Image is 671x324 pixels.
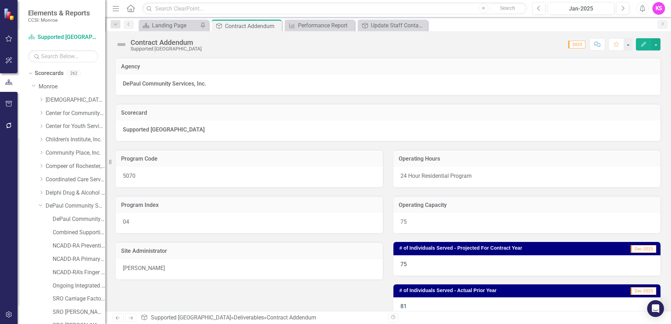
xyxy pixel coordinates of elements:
[53,308,105,316] a: SRO [PERSON_NAME]
[53,255,105,263] a: NCADD-RA Primary CD Prevention
[121,63,655,70] h3: Agency
[53,269,105,277] a: NCADD-RA's Finger Lakes Addiction Resource Center
[4,8,16,20] img: ClearPoint Strategy
[39,83,105,91] a: Monroe
[46,202,105,210] a: DePaul Community Services, lnc.
[121,156,378,162] h3: Program Code
[234,314,264,321] a: Deliverables
[400,303,407,310] span: 81
[123,80,206,87] strong: DePaul Community Services, Inc.
[46,136,105,144] a: Children's Institute, Inc.
[123,126,205,133] strong: Supported [GEOGRAPHIC_DATA]
[151,314,231,321] a: Supported [GEOGRAPHIC_DATA]
[46,109,105,117] a: Center for Community Alternatives
[647,300,664,317] div: Open Intercom Messenger
[631,245,656,253] span: Dec-2025
[121,202,378,208] h3: Program Index
[116,39,127,50] img: Not Defined
[46,149,105,157] a: Community Place, Inc.
[35,69,64,77] a: Scorecards
[152,21,198,30] div: Landing Page
[53,282,105,290] a: Ongoing Integrated Supported Employment (OISE) services
[123,173,135,179] span: 5070
[53,215,105,223] a: DePaul Community Services, lnc. (MCOMH Internal)
[631,287,656,295] span: Dec-2025
[399,156,655,162] h3: Operating Hours
[123,218,129,225] span: 04
[267,314,316,321] div: Contract Addendum
[490,4,525,13] button: Search
[46,189,105,197] a: Delphi Drug & Alcohol Council
[399,202,655,208] h3: Operating Capacity
[568,41,585,48] span: 2025
[121,110,655,116] h3: Scorecard
[142,2,527,15] input: Search ClearPoint...
[121,248,378,254] h3: Site Administrator
[399,245,611,251] h3: # of Individuals Served - Projected For Contract Year
[225,22,280,31] div: Contract Addendum
[652,2,665,15] button: KS
[547,2,614,15] button: Jan-2025
[28,9,90,17] span: Elements & Reports
[500,5,515,11] span: Search
[53,229,105,237] a: Combined Supportive Housing
[67,70,81,76] div: 262
[123,265,165,271] span: [PERSON_NAME]
[53,242,105,250] a: NCADD-RA Prevention Resource Center
[141,314,383,322] div: » »
[298,21,353,30] div: Performance Report
[28,17,90,23] small: CCSI: Monroe
[46,162,105,170] a: Compeer of Rochester, Inc.
[28,50,98,62] input: Search Below...
[140,21,198,30] a: Landing Page
[400,261,407,268] span: 75
[46,96,105,104] a: [DEMOGRAPHIC_DATA] Charities Family & Community Services
[400,218,407,225] span: 75
[550,5,612,13] div: Jan-2025
[286,21,353,30] a: Performance Report
[400,173,472,179] span: 24 Hour Residential Program
[46,122,105,130] a: Center for Youth Services, Inc.
[371,21,426,30] div: Update Staff Contacts and Website Link on Agency Landing Page
[53,295,105,303] a: SRO Carriage Factory
[46,176,105,184] a: Coordinated Care Services Inc.
[28,33,98,41] a: Supported [GEOGRAPHIC_DATA]
[131,39,202,46] div: Contract Addendum
[359,21,426,30] a: Update Staff Contacts and Website Link on Agency Landing Page
[399,288,602,293] h3: # of Individuals Served - Actual Prior Year
[131,46,202,52] div: Supported [GEOGRAPHIC_DATA]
